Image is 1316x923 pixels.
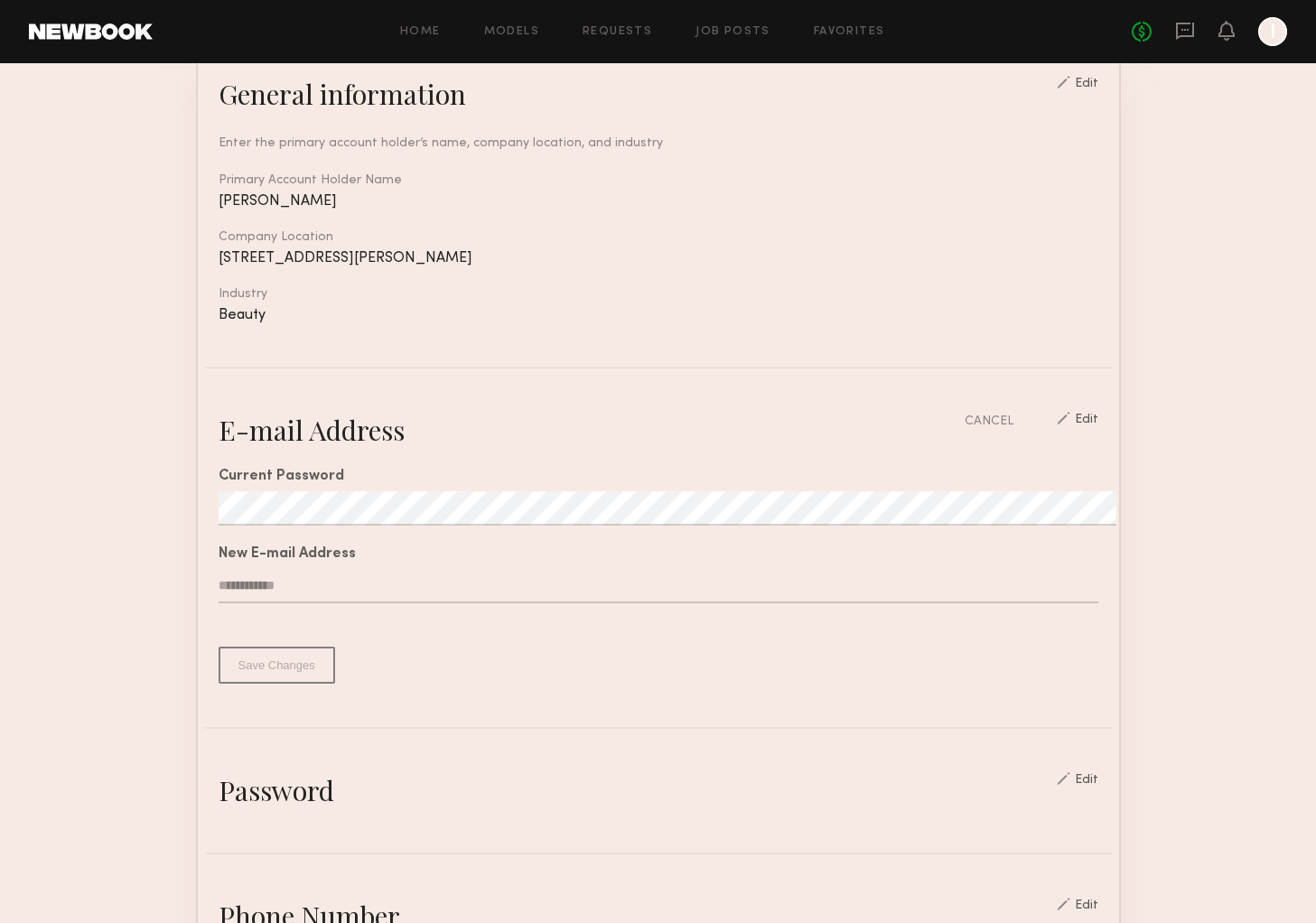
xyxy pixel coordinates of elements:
[1258,17,1287,46] a: I
[219,547,1098,562] div: New E-mail Address
[219,772,334,808] div: Password
[219,251,1098,266] div: [STREET_ADDRESS][PERSON_NAME]
[219,288,1098,301] div: Industry
[219,76,466,112] div: General information
[219,231,1098,244] div: Company Location
[1075,414,1098,431] div: Edit
[400,26,441,38] a: Home
[965,412,1013,431] div: CANCEL
[695,26,770,38] a: Job Posts
[219,134,1098,153] div: Enter the primary account holder’s name, company location, and industry
[219,470,1098,484] div: Current Password
[1075,900,1098,912] div: Edit
[219,412,405,448] div: E-mail Address
[219,308,1098,323] div: Beauty
[1075,774,1098,787] div: Edit
[814,26,885,38] a: Favorites
[583,26,652,38] a: Requests
[219,194,1098,210] div: [PERSON_NAME]
[1075,78,1098,90] div: Edit
[219,174,1098,187] div: Primary Account Holder Name
[484,26,539,38] a: Models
